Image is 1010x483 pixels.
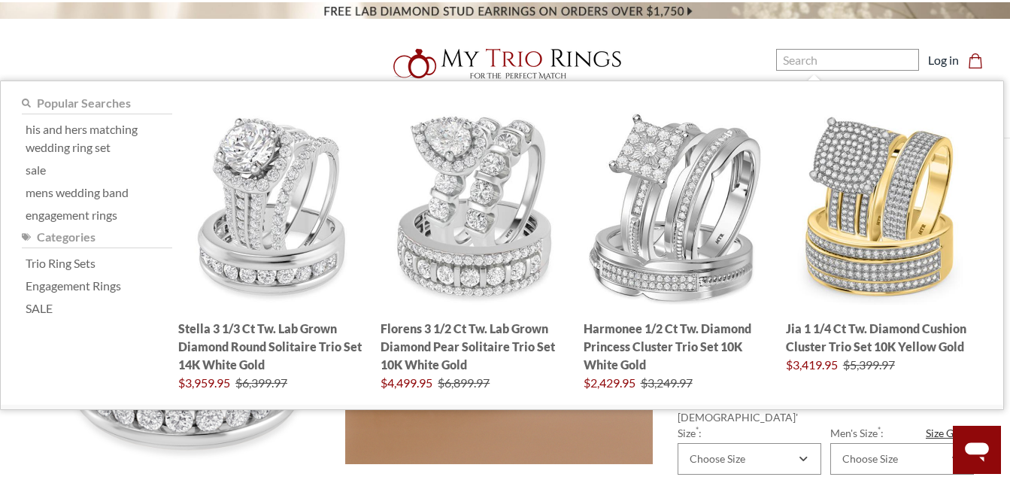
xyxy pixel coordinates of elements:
input: Search [776,49,919,71]
label: Men's Size : [830,425,974,441]
div: Combobox [678,443,821,475]
label: [DEMOGRAPHIC_DATA]' Size : [678,409,821,441]
div: Choose Size [842,453,898,465]
img: My Trio Rings [385,40,626,88]
a: Cart with 0 items [968,51,992,69]
a: Log in [928,51,959,69]
div: Combobox [830,443,974,475]
svg: cart.cart_preview [968,53,983,68]
a: My Trio Rings [293,40,717,88]
div: Choose Size [690,453,745,465]
a: Size Guide [926,425,974,441]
